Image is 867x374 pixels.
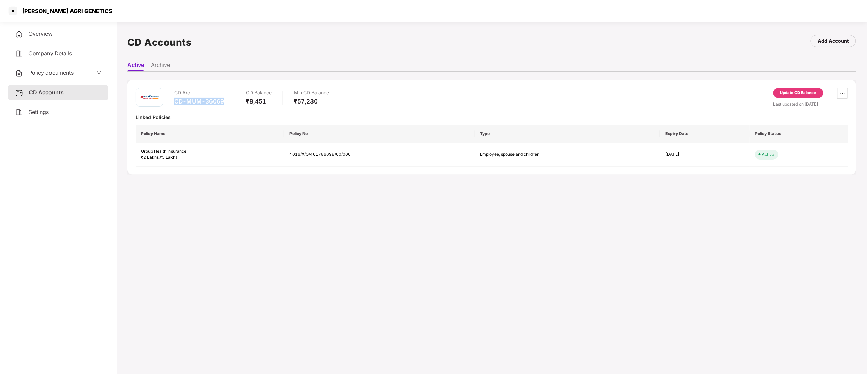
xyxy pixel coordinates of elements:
[838,91,848,96] span: ellipsis
[28,50,72,57] span: Company Details
[15,108,23,116] img: svg+xml;base64,PHN2ZyB4bWxucz0iaHR0cDovL3d3dy53My5vcmcvMjAwMC9zdmciIHdpZHRoPSIyNCIgaGVpZ2h0PSIyNC...
[15,30,23,38] img: svg+xml;base64,PHN2ZyB4bWxucz0iaHR0cDovL3d3dy53My5vcmcvMjAwMC9zdmciIHdpZHRoPSIyNCIgaGVpZ2h0PSIyNC...
[750,125,848,143] th: Policy Status
[818,37,849,45] div: Add Account
[28,30,53,37] span: Overview
[284,125,475,143] th: Policy No
[174,98,224,105] div: CD-MUM-36069
[284,143,475,167] td: 4016/X/O/401786698/00/000
[28,69,74,76] span: Policy documents
[127,61,144,71] li: Active
[160,155,177,160] span: ₹5 Lakhs
[174,88,224,98] div: CD A/c
[660,125,749,143] th: Expiry Date
[151,61,170,71] li: Archive
[96,70,102,75] span: down
[15,69,23,77] img: svg+xml;base64,PHN2ZyB4bWxucz0iaHR0cDovL3d3dy53My5vcmcvMjAwMC9zdmciIHdpZHRoPSIyNCIgaGVpZ2h0PSIyNC...
[136,114,848,120] div: Linked Policies
[294,88,329,98] div: Min CD Balance
[773,101,848,107] div: Last updated on [DATE]
[15,50,23,58] img: svg+xml;base64,PHN2ZyB4bWxucz0iaHR0cDovL3d3dy53My5vcmcvMjAwMC9zdmciIHdpZHRoPSIyNCIgaGVpZ2h0PSIyNC...
[127,35,192,50] h1: CD Accounts
[246,88,272,98] div: CD Balance
[29,89,64,96] span: CD Accounts
[294,98,329,105] div: ₹57,230
[837,88,848,99] button: ellipsis
[762,151,775,158] div: Active
[480,151,555,158] div: Employee, spouse and children
[18,7,113,14] div: [PERSON_NAME] AGRI GENETICS
[660,143,749,167] td: [DATE]
[475,125,660,143] th: Type
[15,89,23,97] img: svg+xml;base64,PHN2ZyB3aWR0aD0iMjUiIGhlaWdodD0iMjQiIHZpZXdCb3g9IjAgMCAyNSAyNCIgZmlsbD0ibm9uZSIgeG...
[141,148,279,155] div: Group Health Insurance
[780,90,816,96] div: Update CD Balance
[139,94,160,101] img: icici.png
[141,155,160,160] span: ₹2 Lakhs ,
[246,98,272,105] div: ₹8,451
[28,109,49,115] span: Settings
[136,125,284,143] th: Policy Name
